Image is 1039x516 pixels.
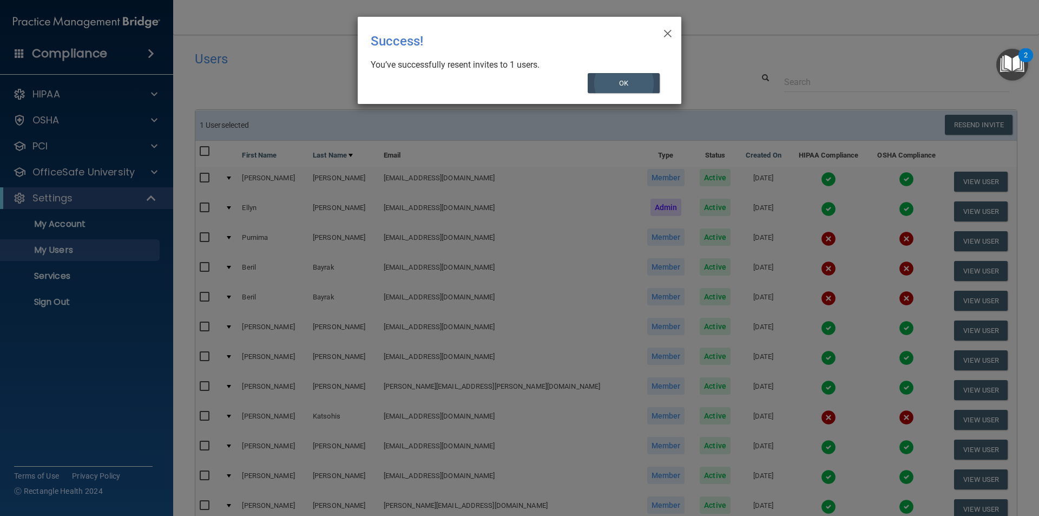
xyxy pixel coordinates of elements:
[371,25,624,57] div: Success!
[371,59,660,71] div: You’ve successfully resent invites to 1 users.
[852,439,1026,482] iframe: Drift Widget Chat Controller
[663,21,673,43] span: ×
[588,73,660,93] button: OK
[1024,55,1028,69] div: 2
[996,49,1028,81] button: Open Resource Center, 2 new notifications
